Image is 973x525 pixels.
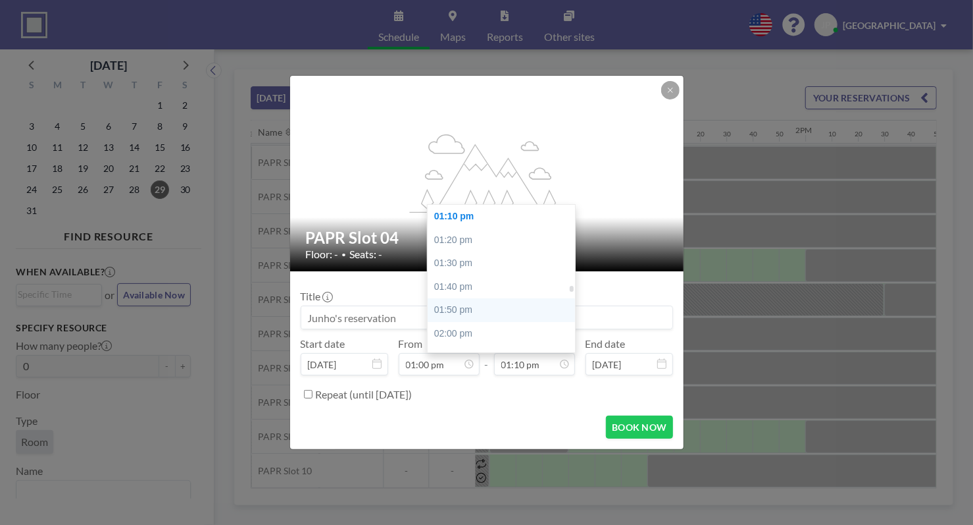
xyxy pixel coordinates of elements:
[301,290,332,303] label: Title
[350,248,383,261] span: Seats: -
[428,229,582,252] div: 01:20 pm
[428,322,582,346] div: 02:00 pm
[586,337,626,350] label: End date
[428,205,582,229] div: 01:10 pm
[306,248,339,261] span: Floor: -
[485,342,489,371] span: -
[306,228,669,248] h2: PAPR Slot 04
[301,306,672,329] input: Junho's reservation
[428,252,582,275] div: 01:30 pm
[399,337,423,350] label: From
[342,250,347,260] span: •
[428,275,582,299] div: 01:40 pm
[606,416,672,439] button: BOOK NOW
[301,337,345,350] label: Start date
[428,345,582,369] div: 02:10 pm
[428,298,582,322] div: 01:50 pm
[316,388,412,401] label: Repeat (until [DATE])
